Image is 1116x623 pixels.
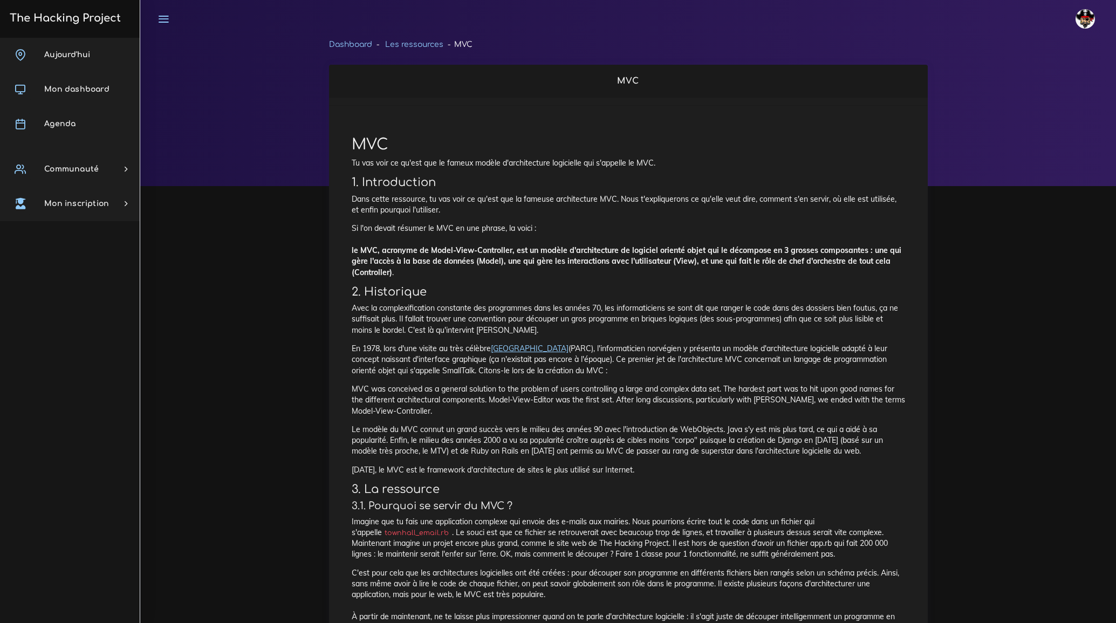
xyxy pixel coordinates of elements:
[352,384,905,416] p: MVC was conceived as a general solution to the problem of users controlling a large and complex d...
[352,303,905,336] p: Avec la complexification constante des programmes dans les années 70, les informaticiens se sont ...
[44,51,90,59] span: Aujourd'hui
[44,200,109,208] span: Mon inscription
[352,483,905,496] h3: 3. La ressource
[443,38,473,51] li: MVC
[352,176,905,189] h3: 1. Introduction
[352,464,905,475] p: [DATE], le MVC est le framework d'architecture de sites le plus utilisé sur Internet.
[352,136,905,154] h1: MVC
[1076,9,1095,29] img: avatar
[491,344,569,353] a: [GEOGRAPHIC_DATA]
[44,85,109,93] span: Mon dashboard
[352,285,905,299] h3: 2. Historique
[352,194,905,216] p: Dans cette ressource, tu vas voir ce qu'est que la fameuse architecture MVC. Nous t'expliquerons ...
[340,76,916,86] h2: MVC
[352,500,905,512] h4: 3.1. Pourquoi se servir du MVC ?
[44,120,76,128] span: Agenda
[382,528,452,538] code: townhall_email.rb
[352,424,905,457] p: Le modèle du MVC connut un grand succès vers le milieu des années 90 avec l'introduction de WebOb...
[385,40,443,49] a: Les ressources
[352,158,905,168] p: Tu vas voir ce qu'est que le fameux modèle d'architecture logicielle qui s'appelle le MVC.
[44,165,99,173] span: Communauté
[352,245,901,277] strong: le MVC, acronyme de Model-View-Controller, est un modèle d'architecture de logiciel orienté objet...
[352,343,905,376] p: En 1978, lors d'une visite au très célèbre (PARC), l'informaticien norvégien y présenta un modèle...
[352,223,905,277] p: Si l'on devait résumer le MVC en une phrase, la voici : .
[352,516,905,560] p: Imagine que tu fais une application complexe qui envoie des e-mails aux mairies. Nous pourrions é...
[329,40,372,49] a: Dashboard
[6,12,121,24] h3: The Hacking Project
